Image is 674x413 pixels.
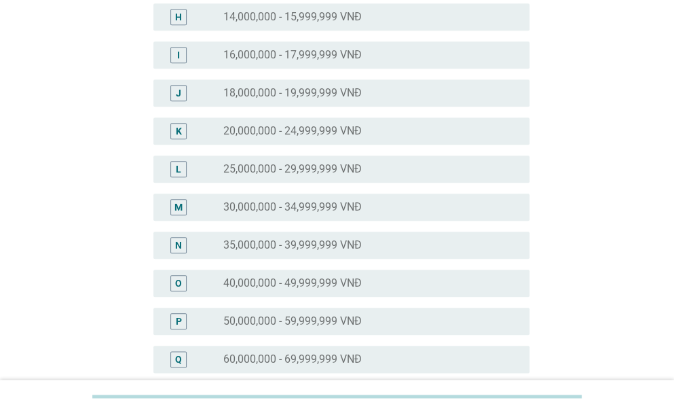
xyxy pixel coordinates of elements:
div: P [176,314,182,328]
label: 14,000,000 - 15,999,999 VNĐ [223,10,362,24]
div: K [176,124,182,138]
label: 16,000,000 - 17,999,999 VNĐ [223,48,362,62]
label: 35,000,000 - 39,999,999 VNĐ [223,238,362,252]
label: 18,000,000 - 19,999,999 VNĐ [223,86,362,100]
div: O [175,276,182,290]
label: 25,000,000 - 29,999,999 VNĐ [223,162,362,176]
label: 30,000,000 - 34,999,999 VNĐ [223,200,362,214]
div: Q [175,352,182,366]
div: J [176,86,181,100]
label: 40,000,000 - 49,999,999 VNĐ [223,276,362,290]
label: 20,000,000 - 24,999,999 VNĐ [223,124,362,138]
label: 50,000,000 - 59,999,999 VNĐ [223,315,362,328]
div: H [175,10,182,24]
div: I [177,48,180,62]
div: M [174,200,183,214]
div: N [175,238,182,252]
div: L [176,162,181,176]
label: 60,000,000 - 69,999,999 VNĐ [223,353,362,366]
